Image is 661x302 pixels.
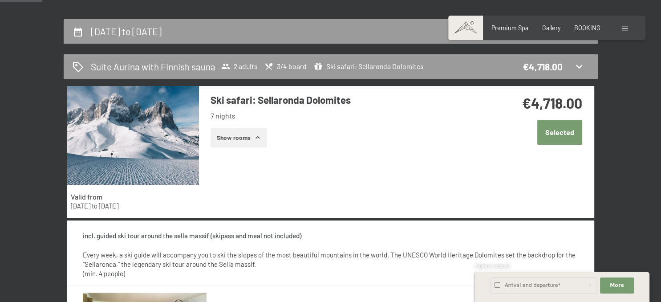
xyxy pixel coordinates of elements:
[523,60,563,73] div: €4,718.00
[491,24,528,32] a: Premium Spa
[211,128,267,147] button: Show rooms
[83,232,301,240] strong: incl. guided ski tour around the sella massif (skipass and meal not included)
[600,278,634,294] button: More
[99,202,118,210] time: 09/02/2026
[71,192,102,201] strong: Valid from
[522,94,582,111] strong: €4,718.00
[211,93,475,107] h3: Ski safari: Sellaronda Dolomites
[537,120,582,144] button: Selected
[91,60,215,73] h2: Suite Aurina with Finnish sauna
[211,111,475,121] li: 7 nights
[71,202,195,211] div: to
[221,62,258,71] span: 2 adults
[610,282,624,289] span: More
[83,231,578,278] p: Every week, a ski guide will accompany you to ski the slopes of the most beautiful mountains in t...
[314,62,424,71] span: Ski safari: Sellaronda Dolomites
[67,86,199,185] img: mss_renderimg.php
[91,26,162,37] h2: [DATE] to [DATE]
[475,263,511,269] span: Express request
[71,202,90,210] time: 24/01/2026
[264,62,307,71] span: 3/4 board
[542,24,560,32] a: Gallery
[574,24,600,32] a: BOOKING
